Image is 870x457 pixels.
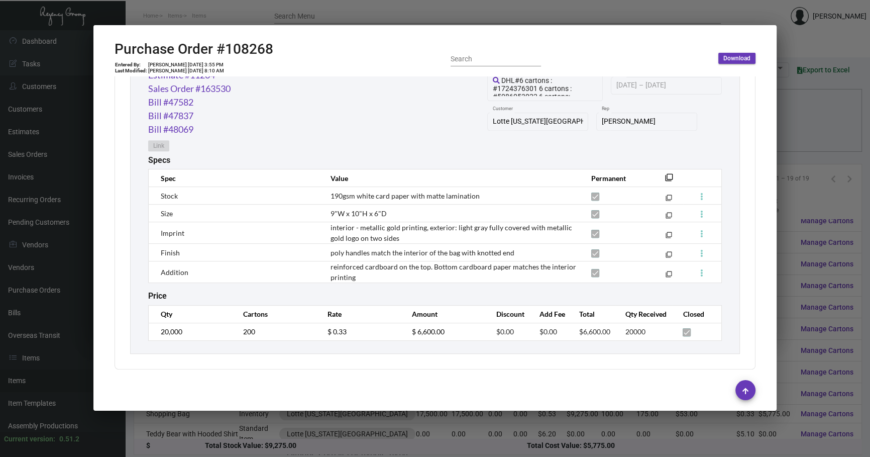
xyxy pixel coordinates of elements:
[616,81,637,89] input: Start date
[148,62,225,68] td: [PERSON_NAME] [DATE] 3:55 PM
[149,169,320,187] th: Spec
[665,176,673,185] mat-icon: filter_none
[645,81,694,89] input: End date
[493,76,572,116] span: DHL#6 cartons : #1724376301 6 cartons : #5086053022 6 cartons: #1724383883 7 cartons: #1724368085
[331,262,576,282] span: reinforced cardboard on the top. Bottom cardboard paper matches the interior printing
[115,62,148,68] td: Entered By:
[486,305,529,323] th: Discount
[666,234,672,240] mat-icon: filter_none
[579,327,610,336] span: $6,600.00
[148,140,169,151] button: Link
[148,291,167,301] h2: Price
[666,197,672,203] mat-icon: filter_none
[402,305,486,323] th: Amount
[148,82,231,96] a: Sales Order #163530
[666,273,672,280] mat-icon: filter_none
[148,109,193,123] a: Bill #47837
[718,53,755,64] button: Download
[320,169,581,187] th: Value
[4,434,55,444] div: Current version:
[161,248,180,257] span: Finish
[625,327,645,336] span: 20000
[569,305,615,323] th: Total
[666,214,672,221] mat-icon: filter_none
[496,327,514,336] span: $0.00
[161,192,178,200] span: Stock
[639,81,643,89] span: –
[148,123,193,136] a: Bill #48069
[148,68,225,74] td: [PERSON_NAME] [DATE] 8:10 AM
[153,142,164,150] span: Link
[331,209,387,218] span: 9"W x 10"H x 6"D
[723,54,750,63] span: Download
[331,192,480,200] span: 190gsm white card paper with matte lamination
[539,327,557,336] span: $0.00
[115,41,273,58] h2: Purchase Order #108268
[115,68,148,74] td: Last Modified:
[673,305,721,323] th: Closed
[529,305,570,323] th: Add Fee
[666,253,672,260] mat-icon: filter_none
[161,209,173,218] span: Size
[581,169,650,187] th: Permanent
[59,434,79,444] div: 0.51.2
[331,248,514,257] span: poly handles match the interior of the bag with knotted end
[148,96,193,109] a: Bill #47582
[148,155,170,165] h2: Specs
[149,305,233,323] th: Qty
[331,223,572,242] span: interior - metallic gold printing, exterior: light gray fully covered with metallic gold logo on ...
[615,305,673,323] th: Qty Received
[161,268,188,277] span: Addition
[317,305,402,323] th: Rate
[161,229,184,237] span: Imprint
[233,305,317,323] th: Cartons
